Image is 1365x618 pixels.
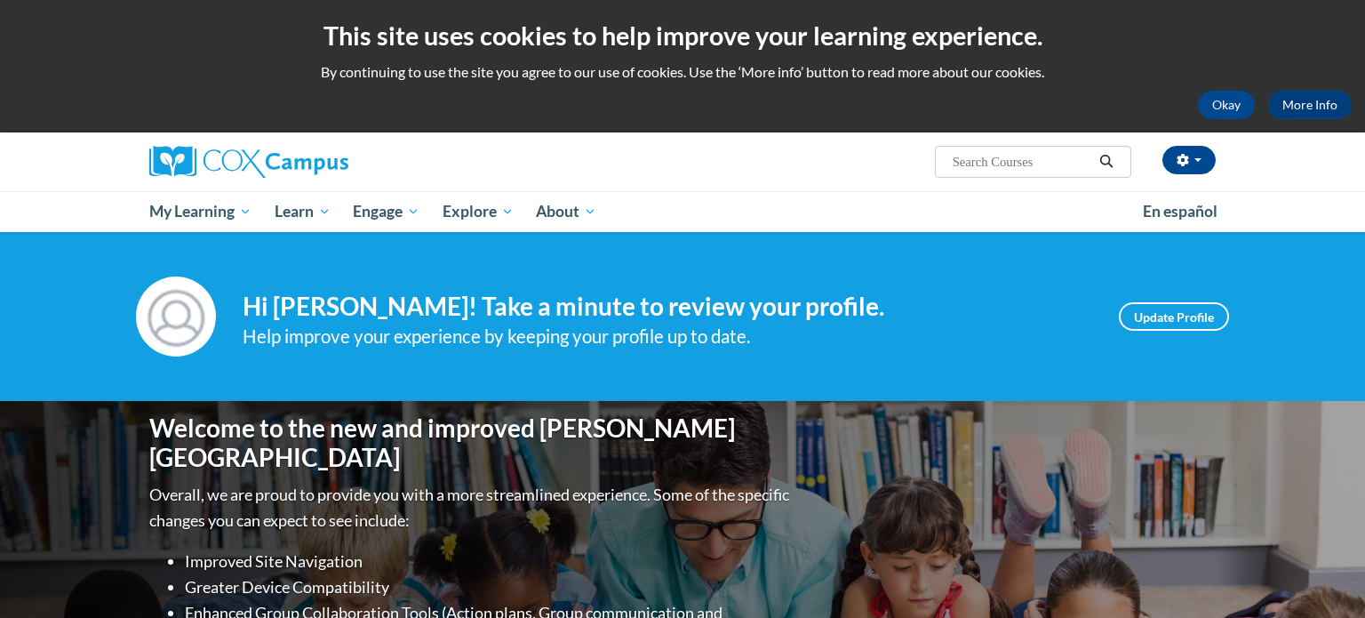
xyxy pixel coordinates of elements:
a: More Info [1268,91,1352,119]
span: Learn [275,201,331,222]
a: Update Profile [1119,302,1229,331]
button: Account Settings [1162,146,1216,174]
span: My Learning [149,201,251,222]
div: Main menu [123,191,1242,232]
li: Improved Site Navigation [185,549,794,574]
a: En español [1131,193,1229,230]
a: About [525,191,609,232]
a: Learn [263,191,342,232]
button: Search [1093,151,1120,173]
img: Cox Campus [149,146,348,178]
a: Explore [431,191,525,232]
span: En español [1143,202,1217,221]
h2: This site uses cookies to help improve your learning experience. [13,18,1352,53]
span: About [536,201,596,222]
li: Greater Device Compatibility [185,574,794,600]
p: By continuing to use the site you agree to our use of cookies. Use the ‘More info’ button to read... [13,62,1352,82]
div: Help improve your experience by keeping your profile up to date. [243,322,1092,351]
img: Profile Image [136,277,216,357]
p: Overall, we are proud to provide you with a more streamlined experience. Some of the specific cha... [149,482,794,534]
a: Engage [341,191,431,232]
span: Engage [353,201,419,222]
span: Explore [443,201,514,222]
h4: Hi [PERSON_NAME]! Take a minute to review your profile. [243,292,1092,322]
h1: Welcome to the new and improved [PERSON_NAME][GEOGRAPHIC_DATA] [149,413,794,473]
a: My Learning [138,191,263,232]
input: Search Courses [951,151,1093,173]
a: Cox Campus [149,146,487,178]
button: Okay [1198,91,1255,119]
